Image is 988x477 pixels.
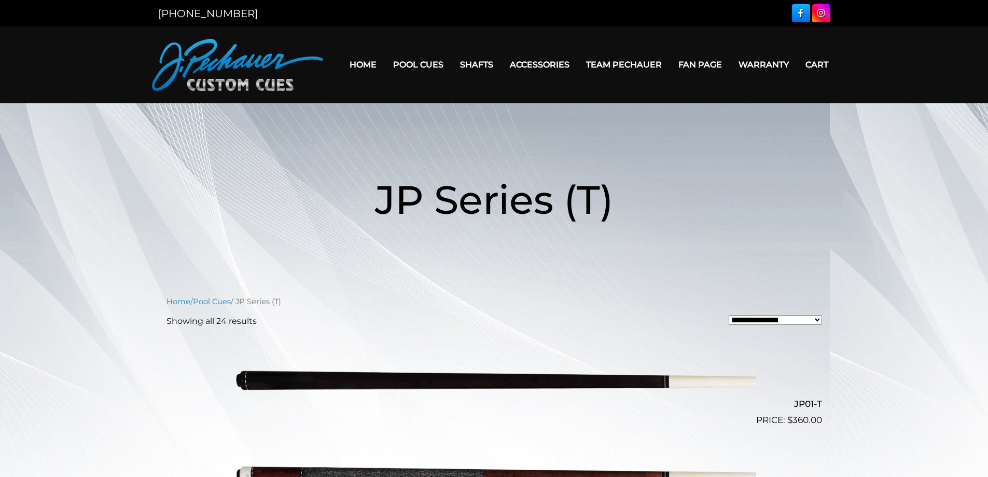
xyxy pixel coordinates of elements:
a: Pool Cues [193,297,231,306]
a: Shafts [452,51,502,78]
a: Team Pechauer [578,51,670,78]
img: JP01-T [232,336,756,423]
a: Home [166,297,190,306]
img: Pechauer Custom Cues [152,39,323,91]
span: $ [787,415,792,425]
span: JP Series (T) [375,175,614,224]
nav: Breadcrumb [166,296,822,307]
h2: JP01-T [166,394,822,414]
a: Accessories [502,51,578,78]
a: Warranty [730,51,797,78]
a: Home [341,51,385,78]
a: JP01-T $360.00 [166,336,822,427]
select: Shop order [729,315,822,325]
p: Showing all 24 results [166,315,257,328]
bdi: 360.00 [787,415,822,425]
a: Pool Cues [385,51,452,78]
a: Cart [797,51,837,78]
a: [PHONE_NUMBER] [158,7,258,20]
a: Fan Page [670,51,730,78]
